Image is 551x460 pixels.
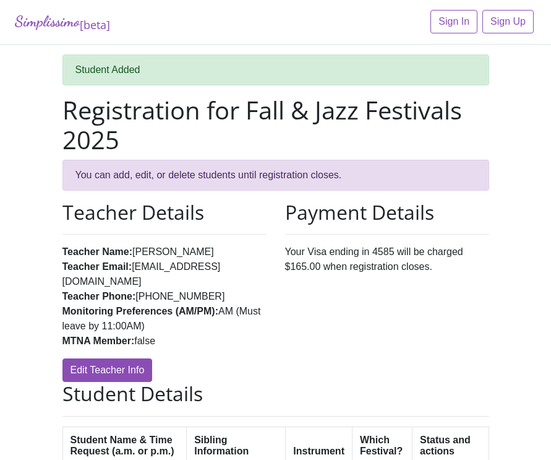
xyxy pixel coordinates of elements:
a: Simplissimo[beta] [15,10,110,34]
li: [EMAIL_ADDRESS][DOMAIN_NAME] [62,259,267,289]
li: [PHONE_NUMBER] [62,289,267,304]
strong: Teacher Email: [62,261,132,272]
strong: Teacher Name: [62,246,133,257]
li: false [62,334,267,349]
li: [PERSON_NAME] [62,245,267,259]
h2: Student Details [62,382,489,406]
a: Sign Up [482,10,534,33]
div: You can add, edit, or delete students until registration closes. [62,160,489,191]
h1: Registration for Fall & Jazz Festivals 2025 [62,95,489,155]
a: Sign In [430,10,477,33]
sub: [beta] [80,17,110,32]
a: Edit Teacher Info [62,358,153,382]
strong: Teacher Phone: [62,291,136,302]
h2: Teacher Details [62,201,267,224]
strong: MTNA Member: [62,336,135,346]
li: AM (Must leave by 11:00AM) [62,304,267,334]
div: Your Visa ending in 4585 will be charged $165.00 when registration closes. [276,201,498,382]
strong: Monitoring Preferences (AM/PM): [62,306,218,316]
h2: Payment Details [285,201,489,224]
div: Student Added [62,54,489,85]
